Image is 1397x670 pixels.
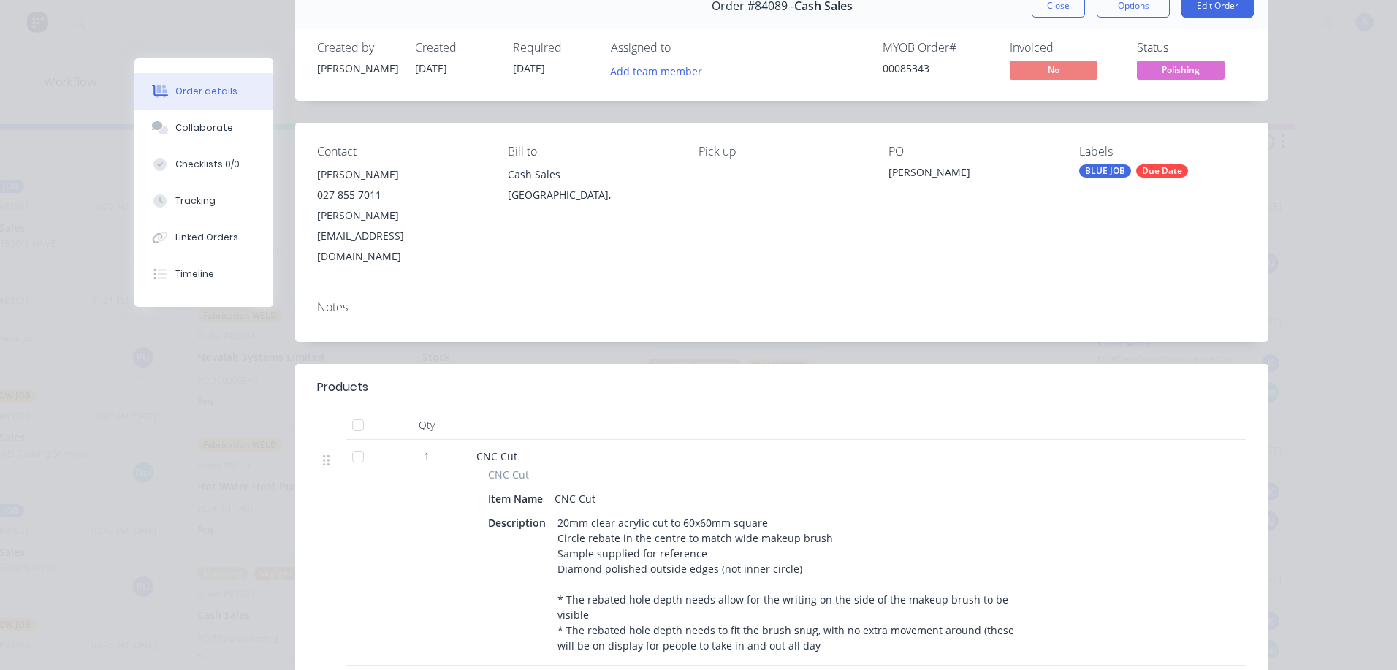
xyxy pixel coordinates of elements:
div: Created by [317,41,397,55]
div: Status [1137,41,1246,55]
button: Order details [134,73,273,110]
div: [PERSON_NAME] [888,164,1056,185]
div: Pick up [698,145,866,159]
div: Checklists 0/0 [175,158,240,171]
div: [PERSON_NAME]027 855 7011[PERSON_NAME][EMAIL_ADDRESS][DOMAIN_NAME] [317,164,484,267]
div: Due Date [1136,164,1188,178]
div: [PERSON_NAME][EMAIL_ADDRESS][DOMAIN_NAME] [317,205,484,267]
div: Collaborate [175,121,233,134]
button: Linked Orders [134,219,273,256]
div: Item Name [488,488,549,509]
div: Bill to [508,145,675,159]
div: Products [317,378,368,396]
div: 00085343 [883,61,992,76]
div: [PERSON_NAME] [317,164,484,185]
div: Created [415,41,495,55]
div: Linked Orders [175,231,238,244]
span: Polishing [1137,61,1225,79]
div: Description [488,512,552,533]
div: Labels [1079,145,1246,159]
span: No [1010,61,1097,79]
div: Assigned to [611,41,757,55]
div: MYOB Order # [883,41,992,55]
div: Cash Sales[GEOGRAPHIC_DATA], [508,164,675,211]
span: 1 [424,449,430,464]
div: CNC Cut [549,488,601,509]
span: CNC Cut [488,467,529,482]
button: Polishing [1137,61,1225,83]
span: [DATE] [415,61,447,75]
button: Checklists 0/0 [134,146,273,183]
div: Notes [317,300,1246,314]
div: [PERSON_NAME] [317,61,397,76]
div: Contact [317,145,484,159]
div: Tracking [175,194,216,208]
button: Tracking [134,183,273,219]
div: Required [513,41,593,55]
div: 027 855 7011 [317,185,484,205]
div: Invoiced [1010,41,1119,55]
button: Collaborate [134,110,273,146]
div: Order details [175,85,237,98]
div: [GEOGRAPHIC_DATA], [508,185,675,205]
div: PO [888,145,1056,159]
div: Qty [383,411,471,440]
button: Timeline [134,256,273,292]
div: 20mm clear acrylic cut to 60x60mm square Circle rebate in the centre to match wide makeup brush S... [552,512,1038,656]
button: Add team member [603,61,710,80]
div: BLUE JOB [1079,164,1131,178]
button: Add team member [611,61,710,80]
div: Timeline [175,267,214,281]
span: CNC Cut [476,449,517,463]
div: Cash Sales [508,164,675,185]
span: [DATE] [513,61,545,75]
